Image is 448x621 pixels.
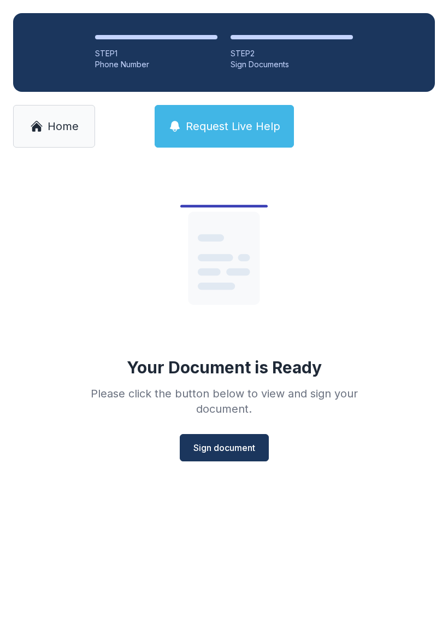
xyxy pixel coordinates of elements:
div: Phone Number [95,59,217,70]
div: Your Document is Ready [127,358,322,377]
div: STEP 1 [95,48,217,59]
div: Please click the button below to view and sign your document. [67,386,381,417]
div: Sign Documents [231,59,353,70]
div: STEP 2 [231,48,353,59]
span: Request Live Help [186,119,280,134]
span: Sign document [193,441,255,454]
span: Home [48,119,79,134]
